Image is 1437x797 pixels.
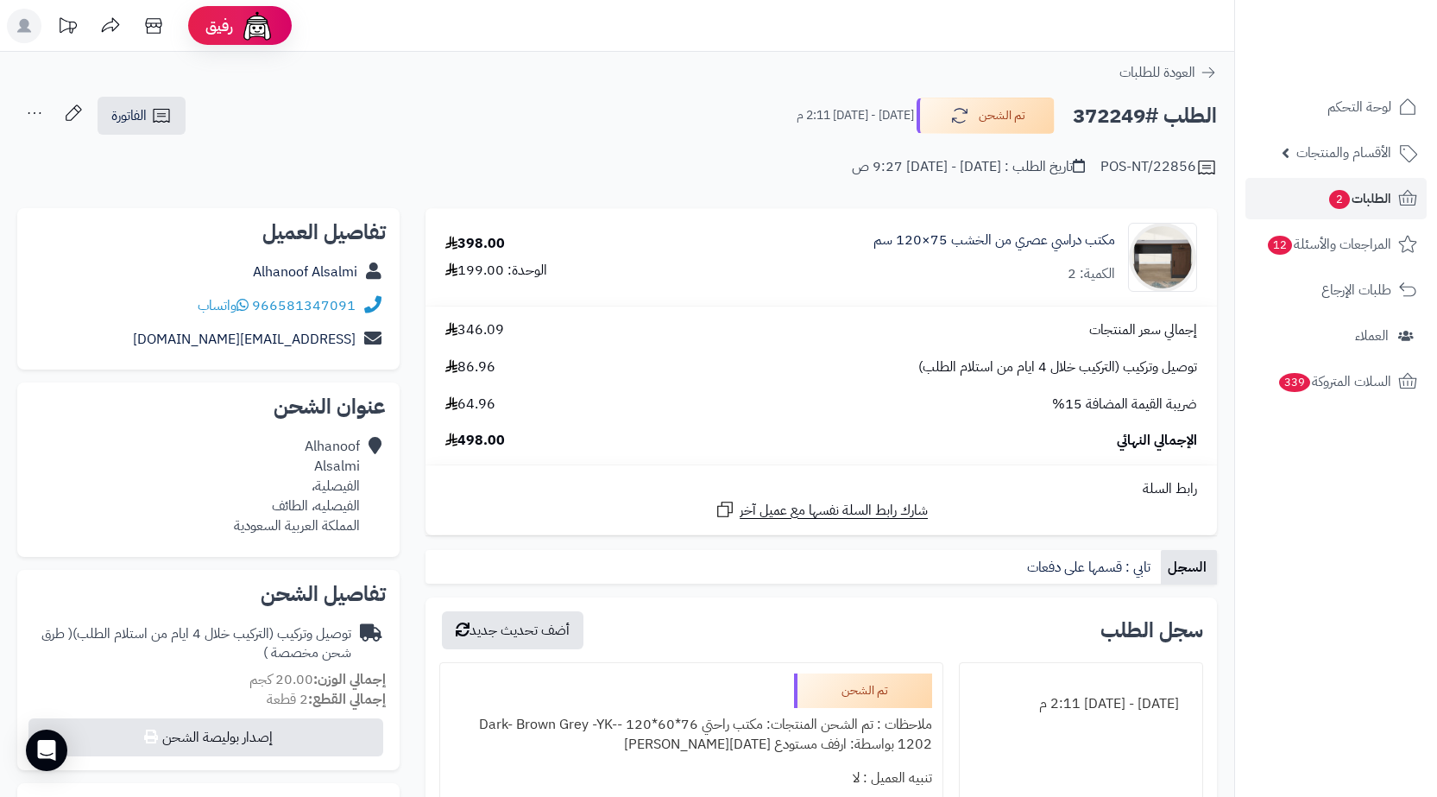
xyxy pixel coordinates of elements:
div: رابط السلة [432,479,1210,499]
a: العملاء [1245,315,1427,357]
span: العودة للطلبات [1119,62,1195,83]
span: العملاء [1355,324,1389,348]
a: شارك رابط السلة نفسها مع عميل آخر [715,499,928,521]
span: توصيل وتركيب (التركيب خلال 4 ايام من استلام الطلب) [918,357,1197,377]
a: المراجعات والأسئلة12 [1245,224,1427,265]
div: POS-NT/22856 [1100,157,1217,178]
a: السجل [1161,550,1217,585]
h2: الطلب #372249 [1073,98,1217,134]
a: السلات المتروكة339 [1245,361,1427,402]
h2: تفاصيل العميل [31,222,386,243]
span: لوحة التحكم [1327,95,1391,119]
a: العودة للطلبات [1119,62,1217,83]
a: واتساب [198,295,249,316]
button: أضف تحديث جديد [442,611,583,649]
img: 1751106397-1-90x90.jpg [1129,223,1196,292]
button: إصدار بوليصة الشحن [28,718,383,756]
a: لوحة التحكم [1245,86,1427,128]
span: 12 [1268,236,1292,255]
span: الإجمالي النهائي [1117,431,1197,451]
div: تم الشحن [794,674,932,708]
span: شارك رابط السلة نفسها مع عميل آخر [740,501,928,521]
span: الأقسام والمنتجات [1296,141,1391,165]
span: 64.96 [445,395,495,414]
span: طلبات الإرجاع [1321,278,1391,302]
span: 86.96 [445,357,495,377]
div: الوحدة: 199.00 [445,261,547,281]
span: 498.00 [445,431,505,451]
a: [EMAIL_ADDRESS][DOMAIN_NAME] [133,329,356,350]
strong: إجمالي الوزن: [313,669,386,690]
span: السلات المتروكة [1277,370,1391,394]
small: 2 قطعة [267,689,386,710]
div: تنبيه العميل : لا [451,762,932,795]
img: ai-face.png [240,9,274,43]
a: تابي : قسمها على دفعات [1020,550,1161,585]
span: 2 [1329,190,1350,209]
a: الطلبات2 [1245,178,1427,219]
div: Alhanoof Alsalmi الفيصلية، الفيصليه، الطائف المملكة العربية السعودية [234,437,360,535]
a: طلبات الإرجاع [1245,269,1427,311]
a: Alhanoof Alsalmi [253,262,357,282]
h3: سجل الطلب [1100,620,1203,641]
a: تحديثات المنصة [46,9,89,47]
div: الكمية: 2 [1068,264,1115,284]
small: 20.00 كجم [249,669,386,690]
span: الطلبات [1327,187,1391,211]
div: [DATE] - [DATE] 2:11 م [970,687,1192,721]
span: 346.09 [445,320,504,340]
strong: إجمالي القطع: [308,689,386,710]
button: تم الشحن [917,98,1055,134]
small: [DATE] - [DATE] 2:11 م [797,107,914,124]
a: الفاتورة [98,97,186,135]
span: ضريبة القيمة المضافة 15% [1052,395,1197,414]
a: مكتب دراسي عصري من الخشب 75×120 سم [873,231,1115,250]
div: توصيل وتركيب (التركيب خلال 4 ايام من استلام الطلب) [31,624,351,664]
div: تاريخ الطلب : [DATE] - [DATE] 9:27 ص [852,157,1085,177]
span: إجمالي سعر المنتجات [1089,320,1197,340]
span: الفاتورة [111,105,147,126]
div: Open Intercom Messenger [26,730,67,771]
span: المراجعات والأسئلة [1266,232,1391,256]
div: 398.00 [445,234,505,254]
div: ملاحظات : تم الشحن المنتجات: مكتب راحتي 76*60*120 -Dark- Brown Grey -YK-1202 بواسطة: ارفف مستودع ... [451,708,932,762]
h2: عنوان الشحن [31,396,386,417]
span: ( طرق شحن مخصصة ) [41,623,351,664]
span: 339 [1279,373,1310,392]
span: رفيق [205,16,233,36]
a: 966581347091 [252,295,356,316]
h2: تفاصيل الشحن [31,584,386,604]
